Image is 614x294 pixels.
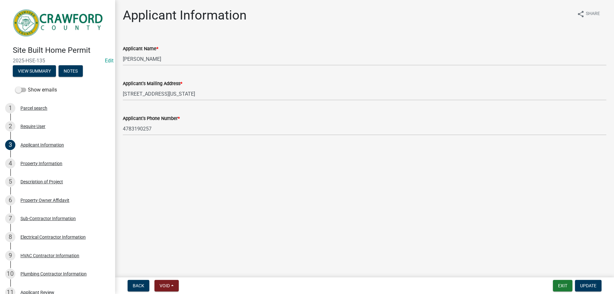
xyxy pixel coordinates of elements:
div: Description of Project [20,179,63,184]
div: 3 [5,140,15,150]
label: Applicant's Phone Number [123,116,180,121]
div: Electrical Contractor Information [20,235,86,239]
div: 4 [5,158,15,169]
div: 9 [5,250,15,261]
span: Update [580,283,596,288]
span: Share [586,10,600,18]
button: shareShare [572,8,605,20]
div: Property Information [20,161,62,166]
button: Void [154,280,179,291]
img: Crawford County, Georgia [13,7,105,39]
div: Plumbing Contractor Information [20,272,87,276]
div: 2 [5,121,15,131]
wm-modal-confirm: Summary [13,69,56,74]
h4: Site Built Home Permit [13,46,110,55]
button: Exit [553,280,572,291]
button: View Summary [13,65,56,77]
span: Back [133,283,144,288]
wm-modal-confirm: Edit Application Number [105,58,114,64]
button: Notes [59,65,83,77]
div: HVAC Contractor Information [20,253,79,258]
h1: Applicant Information [123,8,247,23]
div: 5 [5,177,15,187]
div: Require User [20,124,45,129]
a: Edit [105,58,114,64]
div: 7 [5,213,15,224]
label: Applicant Name [123,47,158,51]
div: 10 [5,269,15,279]
div: 1 [5,103,15,113]
label: Show emails [15,86,57,94]
div: Property Owner Affidavit [20,198,69,203]
div: Applicant Information [20,143,64,147]
wm-modal-confirm: Notes [59,69,83,74]
label: Applicant's Mailing Address [123,82,182,86]
span: Void [160,283,170,288]
div: 8 [5,232,15,242]
div: Parcel search [20,106,47,110]
div: 6 [5,195,15,205]
button: Back [128,280,149,291]
div: Sub-Contractor Information [20,216,76,221]
button: Update [575,280,602,291]
span: 2025-HSE-135 [13,58,102,64]
i: share [577,10,585,18]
